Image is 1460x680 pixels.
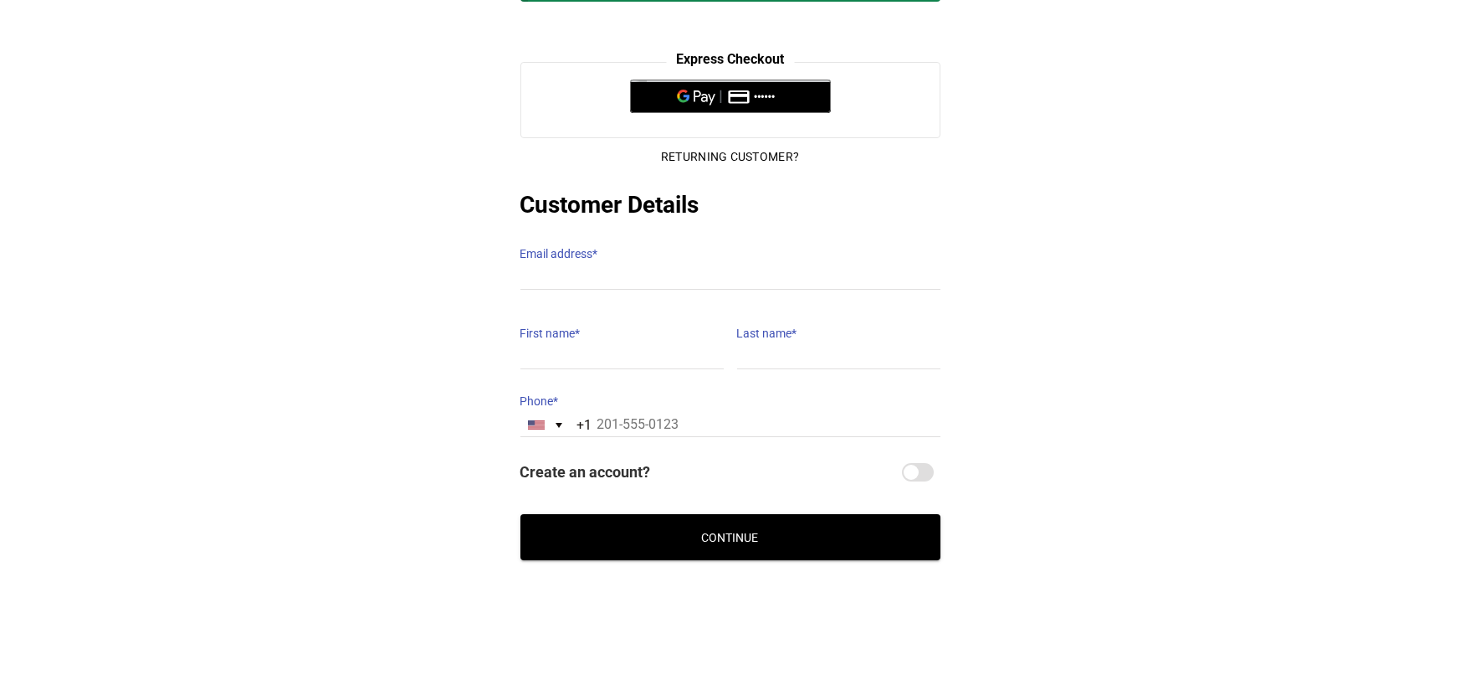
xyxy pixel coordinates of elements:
[577,412,592,439] div: +1
[520,413,940,437] input: 201-555-0123
[520,457,899,487] span: Create an account?
[902,463,934,482] input: Create an account?
[520,188,940,222] h2: Customer Details
[520,514,940,560] button: Continue
[648,138,812,175] button: Returning Customer?
[737,322,940,345] label: Last name
[520,389,940,413] label: Phone
[521,414,592,436] button: Selected country
[630,80,831,113] button: Pay with GPay
[520,242,940,265] label: Email address
[754,91,776,103] text: ••••••
[520,322,724,345] label: First name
